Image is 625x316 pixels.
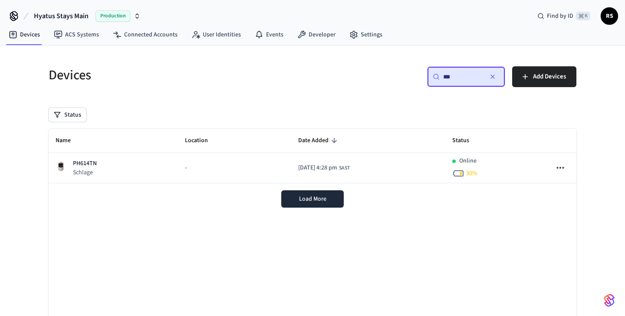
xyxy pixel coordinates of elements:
a: User Identities [184,27,248,42]
span: Hyatus Stays Main [34,11,89,21]
a: ACS Systems [47,27,106,42]
a: Connected Accounts [106,27,184,42]
span: ⌘ K [576,12,590,20]
button: Load More [281,190,344,208]
p: PH614TN [73,159,97,168]
img: SeamLogoGradient.69752ec5.svg [604,293,615,307]
span: - [185,163,187,173]
p: Online [459,156,477,166]
span: 30 % [466,169,477,178]
a: Settings [342,27,389,42]
button: Status [49,108,86,122]
a: Developer [290,27,342,42]
img: Schlage Sense Smart Deadbolt with Camelot Trim, Front [56,161,66,172]
button: RS [601,7,618,25]
span: Location [185,134,219,147]
span: Name [56,134,82,147]
p: Schlage [73,168,97,177]
span: RS [602,8,617,24]
span: SAST [339,164,350,172]
a: Events [248,27,290,42]
table: sticky table [49,129,576,183]
span: Status [452,134,480,147]
span: Production [95,10,130,22]
div: Africa/Johannesburg [298,163,350,173]
div: Find by ID⌘ K [530,8,597,24]
span: [DATE] 4:28 pm [298,163,337,173]
span: Load More [299,195,326,203]
span: Find by ID [547,12,573,20]
span: Date Added [298,134,340,147]
h5: Devices [49,66,307,84]
span: Add Devices [533,71,566,82]
button: Add Devices [512,66,576,87]
a: Devices [2,27,47,42]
